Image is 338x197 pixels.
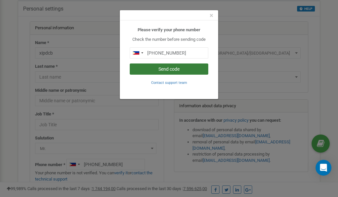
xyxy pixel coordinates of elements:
[151,81,187,85] small: Contact support team
[151,80,187,85] a: Contact support team
[316,160,331,176] div: Open Intercom Messenger
[138,27,200,32] b: Please verify your phone number
[130,47,208,59] input: 0905 123 4567
[210,12,213,19] button: Close
[130,48,145,58] div: Telephone country code
[130,37,208,43] p: Check the number before sending code
[210,12,213,19] span: ×
[130,63,208,75] button: Send code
